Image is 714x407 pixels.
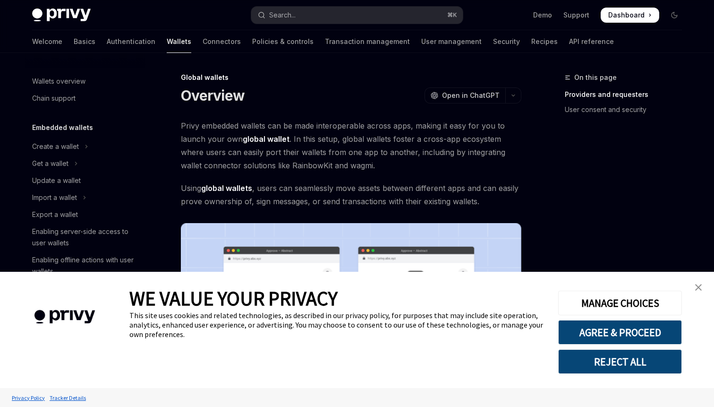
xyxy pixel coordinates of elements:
[25,206,145,223] a: Export a wallet
[695,284,702,291] img: close banner
[32,209,78,220] div: Export a wallet
[32,192,77,203] div: Import a wallet
[251,7,463,24] button: Open search
[32,226,140,249] div: Enabling server-side access to user wallets
[608,10,645,20] span: Dashboard
[447,11,457,19] span: ⌘ K
[667,8,682,23] button: Toggle dark mode
[74,30,95,53] a: Basics
[442,91,500,100] span: Open in ChatGPT
[107,30,155,53] a: Authentication
[565,87,689,102] a: Providers and requesters
[574,72,617,83] span: On this page
[601,8,659,23] a: Dashboard
[421,30,482,53] a: User management
[201,183,252,193] strong: global wallets
[25,155,145,172] button: Toggle Get a wallet section
[493,30,520,53] a: Security
[14,296,115,338] img: company logo
[32,158,68,169] div: Get a wallet
[252,30,314,53] a: Policies & controls
[181,119,521,172] span: Privy embedded wallets can be made interoperable across apps, making it easy for you to launch yo...
[181,182,521,208] span: Using , users can seamlessly move assets between different apps and can easily prove ownership of...
[425,87,505,104] button: Open in ChatGPT
[558,349,682,374] button: REJECT ALL
[533,10,552,20] a: Demo
[569,30,614,53] a: API reference
[47,390,88,406] a: Tracker Details
[32,141,79,152] div: Create a wallet
[531,30,558,53] a: Recipes
[181,87,245,104] h1: Overview
[167,30,191,53] a: Wallets
[563,10,589,20] a: Support
[689,278,708,297] a: close banner
[325,30,410,53] a: Transaction management
[25,251,145,280] a: Enabling offline actions with user wallets
[32,76,85,87] div: Wallets overview
[25,90,145,107] a: Chain support
[269,9,296,21] div: Search...
[32,122,93,133] h5: Embedded wallets
[25,223,145,251] a: Enabling server-side access to user wallets
[25,73,145,90] a: Wallets overview
[203,30,241,53] a: Connectors
[32,30,62,53] a: Welcome
[558,320,682,345] button: AGREE & PROCEED
[181,73,521,82] div: Global wallets
[129,286,338,311] span: WE VALUE YOUR PRIVACY
[25,172,145,189] a: Update a wallet
[565,102,689,117] a: User consent and security
[558,291,682,315] button: MANAGE CHOICES
[32,9,91,22] img: dark logo
[25,138,145,155] button: Toggle Create a wallet section
[243,134,289,144] strong: global wallet
[129,311,544,339] div: This site uses cookies and related technologies, as described in our privacy policy, for purposes...
[9,390,47,406] a: Privacy Policy
[32,254,140,277] div: Enabling offline actions with user wallets
[32,93,76,104] div: Chain support
[32,175,81,186] div: Update a wallet
[25,189,145,206] button: Toggle Import a wallet section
